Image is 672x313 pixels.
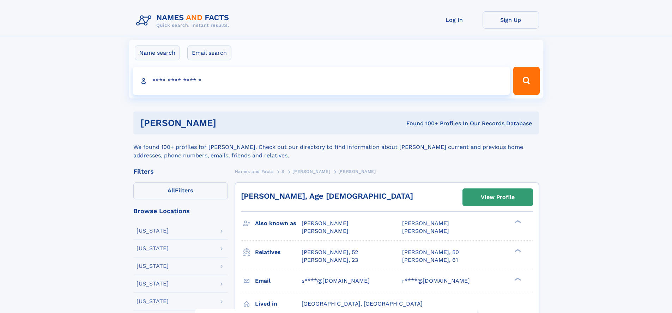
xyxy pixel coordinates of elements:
[255,246,302,258] h3: Relatives
[402,248,459,256] a: [PERSON_NAME], 50
[311,120,532,127] div: Found 100+ Profiles In Our Records Database
[133,67,510,95] input: search input
[483,11,539,29] a: Sign Up
[463,189,533,206] a: View Profile
[481,189,515,205] div: View Profile
[302,256,358,264] a: [PERSON_NAME], 23
[140,119,311,127] h1: [PERSON_NAME]
[338,169,376,174] span: [PERSON_NAME]
[302,220,349,227] span: [PERSON_NAME]
[513,67,539,95] button: Search Button
[137,263,169,269] div: [US_STATE]
[135,46,180,60] label: Name search
[137,246,169,251] div: [US_STATE]
[292,167,330,176] a: [PERSON_NAME]
[255,217,302,229] h3: Also known as
[168,187,175,194] span: All
[241,192,413,200] a: [PERSON_NAME], Age [DEMOGRAPHIC_DATA]
[137,281,169,287] div: [US_STATE]
[513,277,521,281] div: ❯
[133,208,228,214] div: Browse Locations
[137,299,169,304] div: [US_STATE]
[513,248,521,253] div: ❯
[137,228,169,234] div: [US_STATE]
[133,11,235,30] img: Logo Names and Facts
[133,168,228,175] div: Filters
[402,220,449,227] span: [PERSON_NAME]
[402,256,458,264] a: [PERSON_NAME], 61
[402,228,449,234] span: [PERSON_NAME]
[281,169,285,174] span: S
[133,182,228,199] label: Filters
[426,11,483,29] a: Log In
[302,248,358,256] a: [PERSON_NAME], 52
[513,219,521,224] div: ❯
[292,169,330,174] span: [PERSON_NAME]
[187,46,231,60] label: Email search
[255,298,302,310] h3: Lived in
[235,167,274,176] a: Names and Facts
[255,275,302,287] h3: Email
[281,167,285,176] a: S
[133,134,539,160] div: We found 100+ profiles for [PERSON_NAME]. Check out our directory to find information about [PERS...
[302,228,349,234] span: [PERSON_NAME]
[302,300,423,307] span: [GEOGRAPHIC_DATA], [GEOGRAPHIC_DATA]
